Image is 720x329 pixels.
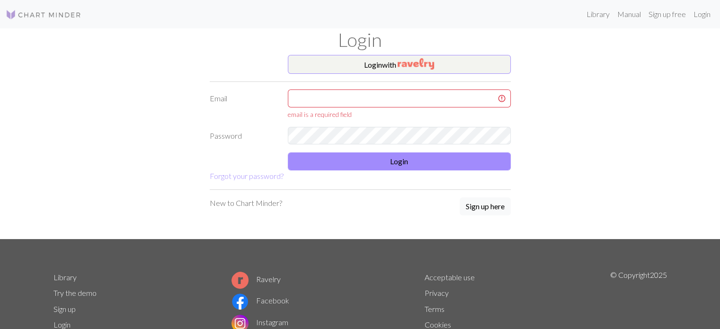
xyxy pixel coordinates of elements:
a: Terms [425,304,444,313]
a: Library [53,273,77,282]
a: Ravelry [231,275,281,284]
a: Forgot your password? [210,171,284,180]
a: Instagram [231,318,288,327]
img: Logo [6,9,81,20]
img: Ravelry [398,58,434,70]
a: Privacy [425,288,449,297]
a: Sign up here [460,197,511,216]
label: Password [204,127,282,145]
a: Manual [613,5,645,24]
a: Library [583,5,613,24]
a: Acceptable use [425,273,475,282]
a: Facebook [231,296,289,305]
p: New to Chart Minder? [210,197,282,209]
a: Try the demo [53,288,97,297]
button: Loginwith [288,55,511,74]
div: email is a required field [288,109,511,119]
a: Sign up [53,304,76,313]
a: Cookies [425,320,451,329]
a: Login [690,5,714,24]
img: Ravelry logo [231,272,249,289]
button: Sign up here [460,197,511,215]
button: Login [288,152,511,170]
a: Sign up free [645,5,690,24]
a: Login [53,320,71,329]
label: Email [204,89,282,119]
h1: Login [48,28,673,51]
img: Facebook logo [231,293,249,310]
